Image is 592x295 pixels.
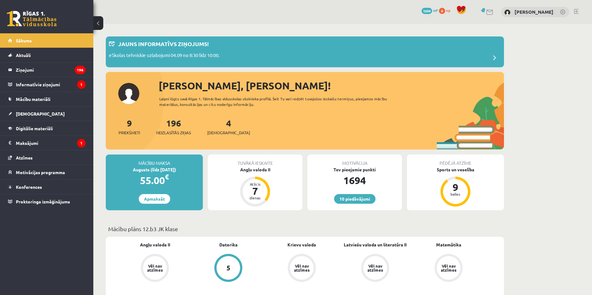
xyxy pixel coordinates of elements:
div: Mācību maksa [106,155,203,166]
span: Sākums [16,38,32,43]
a: 1694 mP [422,8,438,13]
a: Sākums [8,33,86,48]
span: Konferences [16,184,42,190]
div: 5 [226,264,231,271]
a: [DEMOGRAPHIC_DATA] [8,107,86,121]
div: Tev pieejamie punkti [307,166,402,173]
a: Apmaksāt [139,194,170,204]
a: 0 xp [439,8,453,13]
div: balles [446,192,465,196]
a: Konferences [8,180,86,194]
p: eSkolas tehniskie uzlabojumi 04.09 no 8:30 līdz 10:00. [109,52,220,60]
a: Proktoringa izmēģinājums [8,194,86,209]
a: Jauns informatīvs ziņojums! eSkolas tehniskie uzlabojumi 04.09 no 8:30 līdz 10:00. [109,40,501,64]
div: Augusts (līdz [DATE]) [106,166,203,173]
a: 5 [192,254,265,283]
p: Mācību plāns 12.b3 JK klase [108,225,501,233]
i: 1 [77,139,86,147]
a: Maksājumi1 [8,136,86,150]
a: Informatīvie ziņojumi1 [8,77,86,92]
legend: Maksājumi [16,136,86,150]
a: 10 piedāvājumi [334,194,375,204]
span: [DEMOGRAPHIC_DATA] [207,130,250,136]
a: Vēl nav atzīmes [412,254,485,283]
a: 4[DEMOGRAPHIC_DATA] [207,117,250,136]
div: Laipni lūgts savā Rīgas 1. Tālmācības vidusskolas skolnieka profilā. Šeit Tu vari redzēt tuvojošo... [159,96,398,107]
a: Motivācijas programma [8,165,86,179]
span: Neizlasītās ziņas [156,130,191,136]
a: Vēl nav atzīmes [265,254,338,283]
legend: Ziņojumi [16,63,86,77]
a: Krievu valoda [287,241,316,248]
div: Angļu valoda II [208,166,302,173]
span: Priekšmeti [119,130,140,136]
span: Digitālie materiāli [16,126,53,131]
div: dienas [246,196,264,200]
span: [DEMOGRAPHIC_DATA] [16,111,65,117]
div: Atlicis [246,182,264,186]
a: Vēl nav atzīmes [118,254,192,283]
legend: Informatīvie ziņojumi [16,77,86,92]
div: Tuvākā ieskaite [208,155,302,166]
a: Rīgas 1. Tālmācības vidusskola [7,11,57,26]
i: 196 [75,66,86,74]
i: 1 [77,80,86,89]
div: 55.00 [106,173,203,188]
div: [PERSON_NAME], [PERSON_NAME]! [159,78,504,93]
span: 0 [439,8,445,14]
span: Motivācijas programma [16,169,65,175]
a: 196Neizlasītās ziņas [156,117,191,136]
a: [PERSON_NAME] [515,9,553,15]
div: Vēl nav atzīmes [440,264,457,272]
div: Vēl nav atzīmes [146,264,164,272]
a: Datorika [219,241,238,248]
span: € [165,172,169,181]
a: Ziņojumi196 [8,63,86,77]
span: Atzīmes [16,155,33,160]
a: Atzīmes [8,150,86,165]
span: Proktoringa izmēģinājums [16,199,70,204]
div: 7 [246,186,264,196]
a: Matemātika [436,241,461,248]
div: Vēl nav atzīmes [366,264,384,272]
span: xp [446,8,450,13]
div: Vēl nav atzīmes [293,264,310,272]
a: Angļu valoda II [140,241,170,248]
a: Aktuāli [8,48,86,62]
span: mP [433,8,438,13]
p: Jauns informatīvs ziņojums! [118,40,209,48]
a: Vēl nav atzīmes [338,254,412,283]
div: Pēdējā atzīme [407,155,504,166]
span: Mācību materiāli [16,96,50,102]
a: Latviešu valoda un literatūra II [344,241,407,248]
div: Motivācija [307,155,402,166]
span: Aktuāli [16,52,31,58]
a: Sports un veselība 9 balles [407,166,504,207]
a: Mācību materiāli [8,92,86,106]
img: Markuss Popkovs [504,9,510,16]
div: 1694 [307,173,402,188]
a: Angļu valoda II Atlicis 7 dienas [208,166,302,207]
a: 9Priekšmeti [119,117,140,136]
span: 1694 [422,8,432,14]
div: Sports un veselība [407,166,504,173]
a: Digitālie materiāli [8,121,86,136]
div: 9 [446,182,465,192]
